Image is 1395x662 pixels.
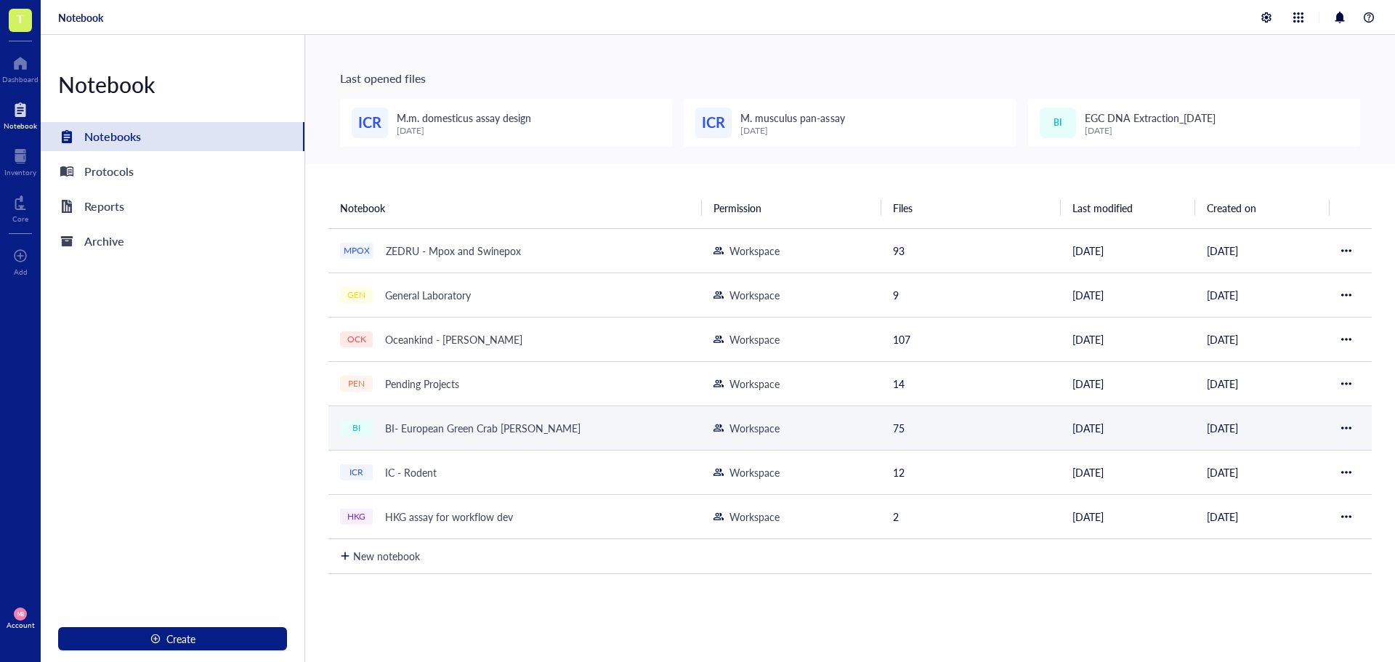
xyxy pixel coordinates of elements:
div: General Laboratory [379,285,477,305]
td: [DATE] [1195,273,1330,317]
div: Workspace [729,331,780,347]
div: Notebook [41,70,304,99]
span: MB [17,611,23,617]
th: Created on [1195,187,1330,228]
span: ICR [358,111,381,134]
td: 2 [881,494,1061,538]
div: Core [12,214,28,223]
td: [DATE] [1195,361,1330,405]
a: Notebook [58,11,103,24]
div: IC - Rodent [379,462,443,483]
span: M. musculus pan-assay [740,110,844,125]
div: [DATE] [1085,126,1216,136]
td: 107 [881,317,1061,361]
td: [DATE] [1061,494,1195,538]
th: Notebook [328,187,702,228]
a: Protocols [41,157,304,186]
div: Pending Projects [379,374,466,394]
span: Create [166,633,195,645]
div: ZEDRU - Mpox and Swinepox [379,241,527,261]
th: Permission [702,187,881,228]
div: Protocols [84,161,134,182]
div: Oceankind - [PERSON_NAME] [379,329,529,350]
a: Inventory [4,145,36,177]
span: M.m. domesticus assay design [397,110,531,125]
div: HKG assay for workflow dev [379,506,519,527]
td: 12 [881,450,1061,494]
div: Archive [84,231,124,251]
span: T [17,9,24,28]
td: 93 [881,228,1061,273]
div: BI- European Green Crab [PERSON_NAME] [379,418,587,438]
div: Workspace [729,287,780,303]
td: [DATE] [1061,317,1195,361]
a: Notebooks [41,122,304,151]
div: [DATE] [740,126,844,136]
td: [DATE] [1061,228,1195,273]
div: Workspace [729,243,780,259]
div: Notebook [4,121,37,130]
span: ICR [702,111,725,134]
a: Core [12,191,28,223]
a: Reports [41,192,304,221]
div: Last opened files [340,70,1360,87]
div: Workspace [729,376,780,392]
td: 75 [881,405,1061,450]
td: 9 [881,273,1061,317]
a: Archive [41,227,304,256]
th: Last modified [1061,187,1195,228]
td: [DATE] [1061,450,1195,494]
td: 14 [881,361,1061,405]
th: Files [881,187,1061,228]
div: Reports [84,196,124,217]
a: Dashboard [2,52,39,84]
a: Notebook [4,98,37,130]
div: Add [14,267,28,276]
div: Inventory [4,168,36,177]
span: BI [1054,116,1062,130]
div: Account [7,621,35,629]
td: [DATE] [1061,361,1195,405]
td: [DATE] [1195,494,1330,538]
span: EGC DNA Extraction_[DATE] [1085,110,1216,125]
div: Notebooks [84,126,141,147]
div: [DATE] [397,126,531,136]
td: [DATE] [1061,273,1195,317]
div: Workspace [729,464,780,480]
div: New notebook [353,548,420,564]
td: [DATE] [1195,405,1330,450]
button: Create [58,627,287,650]
div: Dashboard [2,75,39,84]
td: [DATE] [1061,405,1195,450]
div: Workspace [729,420,780,436]
div: Workspace [729,509,780,525]
td: [DATE] [1195,228,1330,273]
td: [DATE] [1195,450,1330,494]
td: [DATE] [1195,317,1330,361]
